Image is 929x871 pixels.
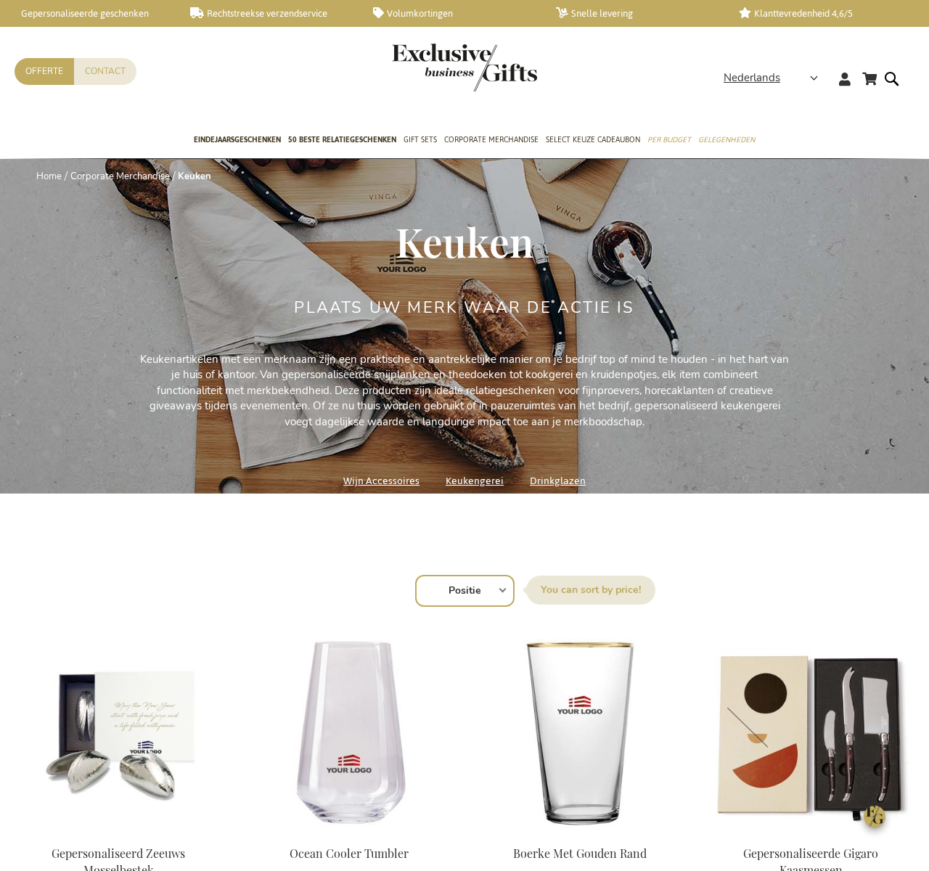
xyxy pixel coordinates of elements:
[396,214,533,268] span: Keuken
[698,123,755,159] a: Gelegenheden
[698,132,755,147] span: Gelegenheden
[36,170,62,183] a: Home
[15,58,74,85] a: Offerte
[392,44,537,91] img: Exclusive Business gifts logo
[74,58,136,85] a: Contact
[526,576,655,605] label: Sorteer op
[245,630,453,833] img: Ocean Cooler Tumbler
[476,827,684,841] a: Boerke With Gold Rrim
[404,132,437,147] span: Gift Sets
[556,7,716,20] a: Snelle levering
[724,70,780,86] span: Nederlands
[444,132,539,147] span: Corporate Merchandise
[178,170,211,183] strong: Keuken
[194,123,281,159] a: Eindejaarsgeschenken
[513,846,647,861] a: Boerke Met Gouden Rand
[15,827,222,841] a: Personalised Zeeland Mussel Cutlery
[290,846,409,861] a: Ocean Cooler Tumbler
[15,630,222,833] img: Personalised Zeeland Mussel Cutlery
[707,630,914,833] img: Personalised Gigaro Cheese Knives
[288,123,396,159] a: 50 beste relatiegeschenken
[373,7,533,20] a: Volumkortingen
[707,827,914,841] a: Personalised Gigaro Cheese Knives
[444,123,539,159] a: Corporate Merchandise
[546,123,640,159] a: Select Keuze Cadeaubon
[194,132,281,147] span: Eindejaarsgeschenken
[392,44,464,91] a: store logo
[546,132,640,147] span: Select Keuze Cadeaubon
[476,630,684,833] img: Boerke With Gold Rrim
[530,471,586,491] a: Drinkglazen
[70,170,170,183] a: Corporate Merchandise
[190,7,350,20] a: Rechtstreekse verzendservice
[647,123,691,159] a: Per Budget
[7,7,167,20] a: Gepersonaliseerde geschenken
[343,471,420,491] a: Wijn Accessoires
[288,132,396,147] span: 50 beste relatiegeschenken
[294,299,634,316] h2: Plaats uw merk waar de actie is
[647,132,691,147] span: Per Budget
[446,471,504,491] a: Keukengerei
[404,123,437,159] a: Gift Sets
[739,7,899,20] a: Klanttevredenheid 4,6/5
[138,352,791,430] p: Keukenartikelen met een merknaam zijn een praktische en aantrekkelijke manier om je bedrijf top o...
[245,827,453,841] a: Ocean Cooler Tumbler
